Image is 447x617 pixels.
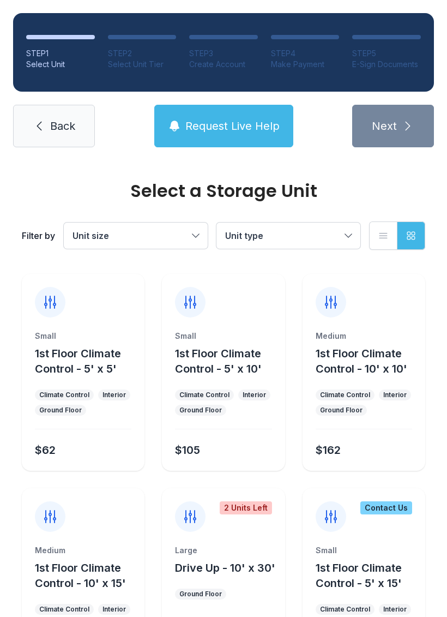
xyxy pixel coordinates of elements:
div: Filter by [22,229,55,242]
button: Unit size [64,223,208,249]
div: Medium [35,545,131,556]
div: $62 [35,442,56,458]
div: Small [175,331,271,342]
span: Next [372,118,397,134]
button: 1st Floor Climate Control - 10' x 10' [316,346,421,376]
div: Large [175,545,271,556]
div: Contact Us [360,501,412,514]
span: Back [50,118,75,134]
div: Select Unit [26,59,95,70]
button: Unit type [216,223,360,249]
div: Medium [316,331,412,342]
div: Ground Floor [179,406,222,415]
button: 1st Floor Climate Control - 10' x 15' [35,560,140,591]
div: Climate Control [320,391,370,399]
div: Small [35,331,131,342]
div: STEP 1 [26,48,95,59]
button: Drive Up - 10' x 30' [175,560,275,576]
div: Create Account [189,59,258,70]
div: STEP 5 [352,48,421,59]
div: Climate Control [320,605,370,614]
div: 2 Units Left [220,501,272,514]
div: Small [316,545,412,556]
div: STEP 3 [189,48,258,59]
span: 1st Floor Climate Control - 5' x 5' [35,347,121,375]
span: 1st Floor Climate Control - 5' x 15' [316,561,402,590]
div: Select Unit Tier [108,59,177,70]
div: Select a Storage Unit [22,182,425,200]
div: Ground Floor [39,406,82,415]
span: 1st Floor Climate Control - 10' x 10' [316,347,407,375]
button: 1st Floor Climate Control - 5' x 10' [175,346,280,376]
span: Request Live Help [185,118,280,134]
span: Unit type [225,230,263,241]
div: Ground Floor [179,590,222,598]
div: $105 [175,442,200,458]
div: $162 [316,442,341,458]
span: Unit size [73,230,109,241]
div: Make Payment [271,59,340,70]
button: 1st Floor Climate Control - 5' x 15' [316,560,421,591]
div: Climate Control [39,391,89,399]
div: Interior [383,605,407,614]
div: STEP 2 [108,48,177,59]
div: Interior [102,391,126,399]
div: E-Sign Documents [352,59,421,70]
div: STEP 4 [271,48,340,59]
span: 1st Floor Climate Control - 10' x 15' [35,561,126,590]
div: Climate Control [179,391,229,399]
div: Climate Control [39,605,89,614]
div: Interior [243,391,266,399]
button: 1st Floor Climate Control - 5' x 5' [35,346,140,376]
span: Drive Up - 10' x 30' [175,561,275,574]
span: 1st Floor Climate Control - 5' x 10' [175,347,262,375]
div: Ground Floor [320,406,363,415]
div: Interior [102,605,126,614]
div: Interior [383,391,407,399]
